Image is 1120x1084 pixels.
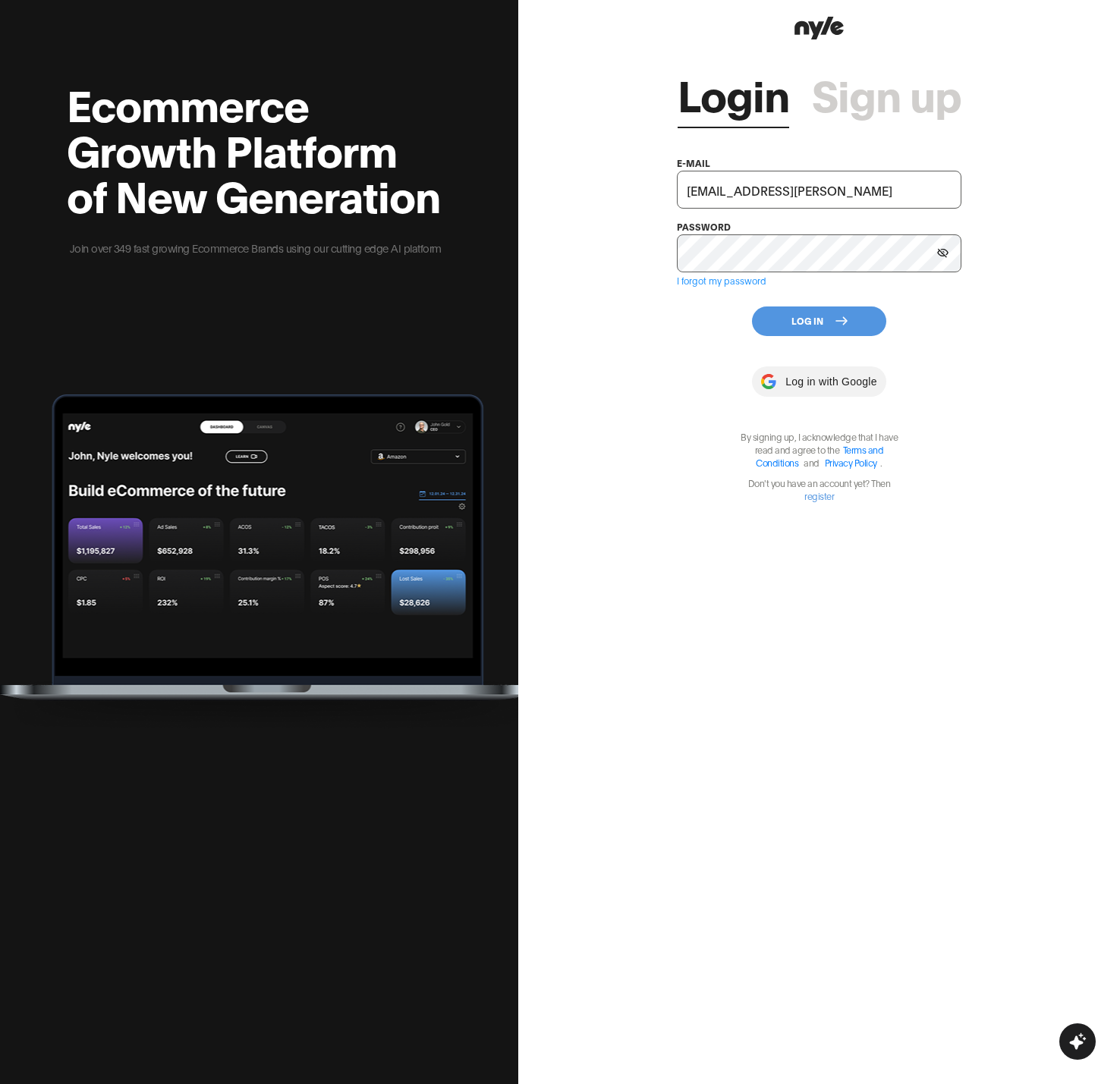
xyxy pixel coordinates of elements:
a: register [804,490,834,501]
label: password [677,221,731,232]
button: Log in with Google [752,366,886,397]
label: e-mail [677,157,710,168]
span: and [800,457,823,468]
a: Terms and Conditions [756,444,883,468]
p: By signing up, I acknowledge that I have read and agree to the . [732,430,907,469]
a: Login [678,71,789,116]
p: Join over 349 fast growing Ecommerce Brands using our cutting edge AI platform [67,240,444,256]
p: Don't you have an account yet? Then [732,476,907,502]
a: Privacy Policy [825,457,877,468]
a: I forgot my password [677,275,766,286]
button: Log In [752,306,886,336]
a: Sign up [812,71,961,116]
h2: Ecommerce Growth Platform of New Generation [67,80,444,217]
